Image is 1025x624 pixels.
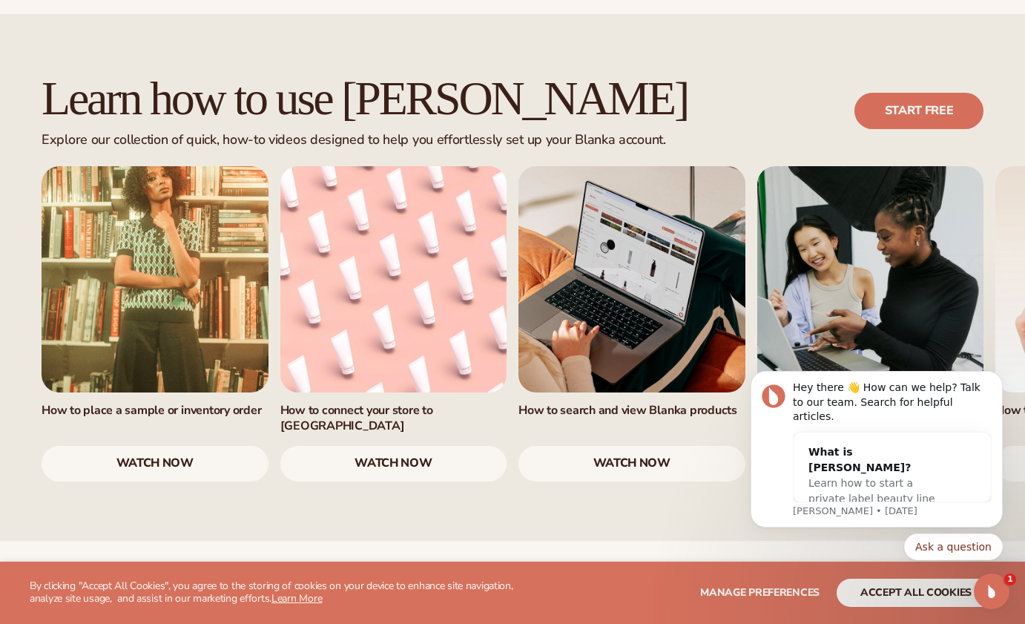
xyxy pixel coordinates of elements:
[280,166,507,482] div: 2 / 7
[700,585,820,600] span: Manage preferences
[854,93,983,128] a: Start free
[757,166,984,482] div: 4 / 7
[518,403,745,418] h3: How to search and view Blanka products
[271,591,322,605] a: Learn More
[42,132,688,148] div: Explore our collection of quick, how-to videos designed to help you effortlessly set up your Blan...
[974,574,1009,609] iframe: Intercom live chat
[42,166,268,482] div: 1 / 7
[728,338,1025,584] iframe: Intercom notifications message
[42,403,268,418] h3: How to place a sample or inventory order
[42,446,268,482] a: watch now
[518,166,745,482] div: 3 / 7
[837,579,995,607] button: accept all cookies
[700,579,820,607] button: Manage preferences
[518,446,745,482] a: watch now
[30,580,517,605] p: By clicking "Accept All Cookies", you agree to the storing of cookies on your device to enhance s...
[1004,574,1016,585] span: 1
[280,403,507,434] h3: How to connect your store to [GEOGRAPHIC_DATA]
[280,446,507,482] a: watch now
[42,73,688,123] h2: Learn how to use [PERSON_NAME]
